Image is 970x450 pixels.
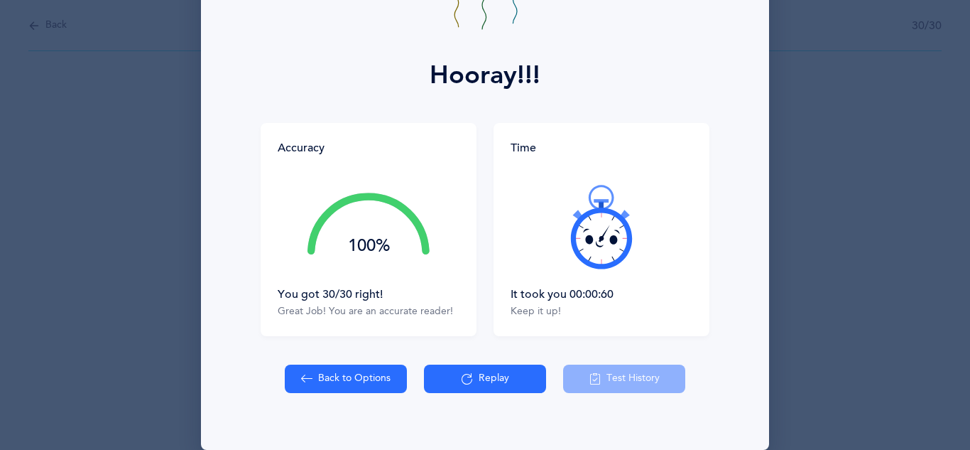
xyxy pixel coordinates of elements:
[511,286,692,302] div: It took you 00:00:60
[424,365,546,393] button: Replay
[285,365,407,393] button: Back to Options
[430,56,540,95] div: Hooray!!!
[511,305,692,319] div: Keep it up!
[307,237,430,255] div: 100%
[278,286,459,302] div: You got 30/30 right!
[278,140,325,156] div: Accuracy
[278,305,459,319] div: Great Job! You are an accurate reader!
[511,140,692,156] div: Time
